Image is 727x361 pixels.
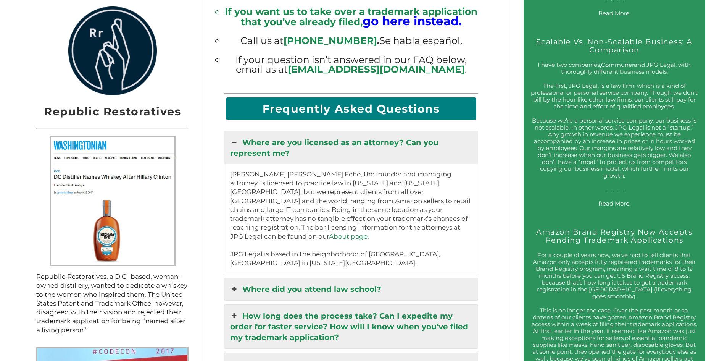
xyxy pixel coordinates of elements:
[284,35,377,46] a: [PHONE_NUMBER]‬
[224,7,479,27] li: If you want us to take over a trademark application that you’ve already filed,
[36,272,189,335] p: Republic Restoratives, a D.C.-based, woman-owned distillery, wanted to dedicate a whiskey to the ...
[226,97,476,120] h2: Frequently Asked Questions
[531,117,698,193] p: Because we’re a personal service company, our business is not scalable. In other words, JPG Legal...
[288,63,465,75] a: [EMAIL_ADDRESS][DOMAIN_NAME]
[363,14,462,28] big: go here instead.
[224,305,478,348] a: How long does the process take? Can I expedite my order for faster service? How will I know when ...
[536,37,693,54] a: Scalable Vs. Non-Scalable Business: A Comparison
[65,6,160,95] img: rrlogo.png
[36,102,189,121] h2: Republic Restoratives
[531,62,698,75] p: I have two companies, and JPG Legal, with thoroughly different business models.
[598,10,630,17] a: Read More.
[224,36,479,45] li: Call us at Se habla español.
[224,164,478,274] div: Where are you licensed as an attorney? Can you represent me?
[329,233,368,240] a: About page
[531,83,698,110] p: The first, JPG Legal, is a law firm, which is a kind of professional or personal service company....
[224,55,479,74] li: If your question isn’t answered in our FAQ below, email us at .
[284,35,379,46] b: .
[601,61,634,68] a: Communer
[536,228,692,244] a: Amazon Brand Registry Now Accepts Pending Trademark Applications
[224,278,478,300] a: Where did you attend law school?
[598,200,630,207] a: Read More.
[50,136,176,266] img: Rodham Rye People Screenshot
[531,252,698,300] p: For a couple of years now, we’ve had to tell clients that Amazon only accepts fully registered tr...
[224,131,478,164] a: Where are you licensed as an attorney? Can you represent me?
[363,16,462,28] a: go here instead.
[230,170,472,268] p: [PERSON_NAME] [PERSON_NAME] Eche, the founder and managing attorney, is licensed to practice law ...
